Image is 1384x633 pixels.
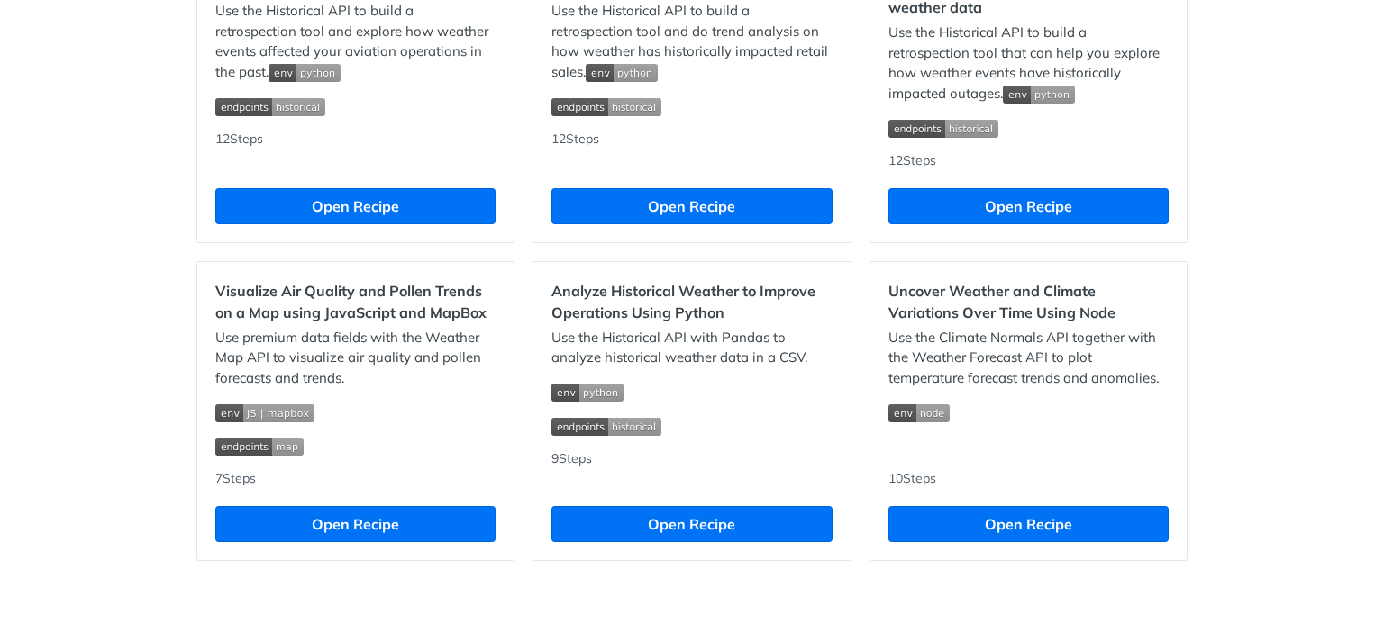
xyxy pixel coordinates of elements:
[551,188,832,224] button: Open Recipe
[269,63,341,80] span: Expand image
[215,404,314,422] img: env
[215,436,496,457] span: Expand image
[586,63,658,80] span: Expand image
[888,469,1169,488] div: 10 Steps
[215,280,496,323] h2: Visualize Air Quality and Pollen Trends on a Map using JavaScript and MapBox
[215,328,496,389] p: Use premium data fields with the Weather Map API to visualize air quality and pollen forecasts an...
[888,438,1085,456] img: endpoint
[888,506,1169,542] button: Open Recipe
[888,120,998,138] img: endpoint
[551,130,832,170] div: 12 Steps
[215,98,325,116] img: endpoint
[269,64,341,82] img: env
[551,449,832,489] div: 9 Steps
[215,469,496,488] div: 7 Steps
[1003,86,1075,104] img: env
[215,188,496,224] button: Open Recipe
[888,151,1169,170] div: 12 Steps
[888,328,1169,389] p: Use the Climate Normals API together with the Weather Forecast API to plot temperature forecast t...
[551,506,832,542] button: Open Recipe
[1003,85,1075,102] span: Expand image
[888,402,1169,422] span: Expand image
[888,280,1169,323] h2: Uncover Weather and Climate Variations Over Time Using Node
[215,506,496,542] button: Open Recipe
[215,95,496,116] span: Expand image
[551,384,624,402] img: env
[215,402,496,422] span: Expand image
[551,382,832,402] span: Expand image
[888,436,1169,457] span: Expand image
[215,130,496,170] div: 12 Steps
[551,1,832,82] p: Use the Historical API to build a retrospection tool and do trend analysis on how weather has his...
[551,280,832,323] h2: Analyze Historical Weather to Improve Operations Using Python
[551,328,832,368] p: Use the Historical API with Pandas to analyze historical weather data in a CSV.
[551,415,832,436] span: Expand image
[586,64,658,82] img: env
[888,188,1169,224] button: Open Recipe
[888,117,1169,138] span: Expand image
[888,404,950,422] img: env
[888,23,1169,104] p: Use the Historical API to build a retrospection tool that can help you explore how weather events...
[551,95,832,116] span: Expand image
[551,418,661,436] img: endpoint
[551,98,661,116] img: endpoint
[215,438,304,456] img: endpoint
[215,1,496,82] p: Use the Historical API to build a retrospection tool and explore how weather events affected your...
